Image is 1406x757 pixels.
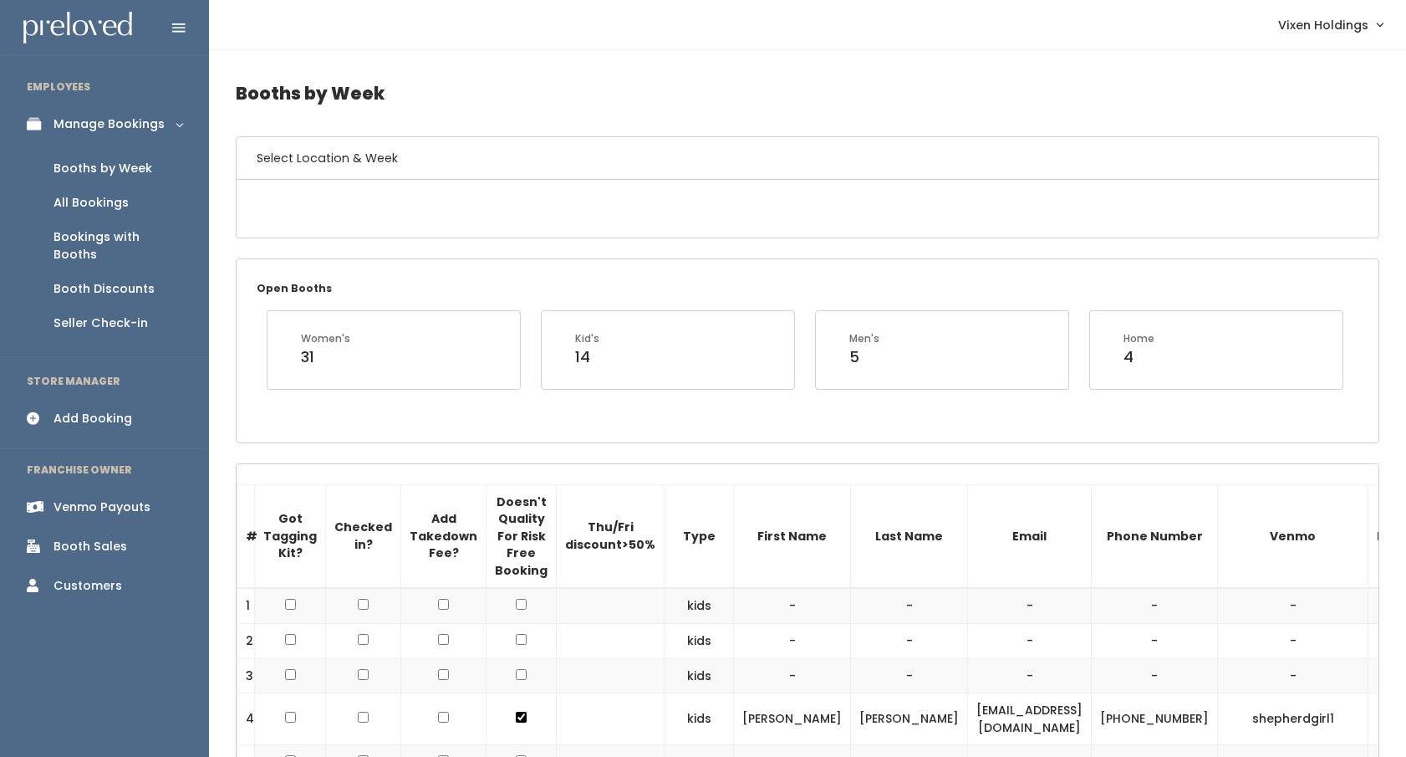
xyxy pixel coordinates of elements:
a: Vixen Holdings [1261,7,1399,43]
td: shepherdgirl1 [1218,693,1368,745]
div: Seller Check-in [53,315,148,332]
div: 14 [575,346,599,368]
span: Vixen Holdings [1278,16,1368,34]
td: 2 [237,624,255,659]
th: Got Tagging Kit? [255,484,326,588]
div: All Bookings [53,194,129,212]
td: 4 [237,693,255,745]
td: kids [665,588,734,623]
div: 31 [301,346,350,368]
div: Venmo Payouts [53,499,150,516]
th: Venmo [1218,484,1368,588]
td: - [968,624,1092,659]
th: # [237,484,255,588]
div: 4 [1123,346,1154,368]
th: Phone Number [1092,484,1218,588]
td: - [734,658,851,693]
td: - [1218,658,1368,693]
img: preloved logo [23,12,132,44]
th: Type [665,484,734,588]
th: Thu/Fri discount>50% [557,484,665,588]
td: 3 [237,658,255,693]
div: Kid's [575,331,599,346]
div: Men's [849,331,879,346]
td: - [1092,588,1218,623]
td: [PERSON_NAME] [734,693,851,745]
div: Bookings with Booths [53,228,182,263]
td: 1 [237,588,255,623]
th: First Name [734,484,851,588]
th: Last Name [851,484,968,588]
div: Customers [53,577,122,595]
td: - [734,624,851,659]
div: Manage Bookings [53,115,165,133]
div: Booth Discounts [53,280,155,298]
td: [PHONE_NUMBER] [1092,693,1218,745]
div: Home [1123,331,1154,346]
td: - [968,588,1092,623]
td: - [734,588,851,623]
td: - [1218,588,1368,623]
h4: Booths by Week [236,70,1379,116]
td: [PERSON_NAME] [851,693,968,745]
td: - [1218,624,1368,659]
td: - [1092,658,1218,693]
td: - [851,588,968,623]
th: Doesn't Quality For Risk Free Booking [486,484,557,588]
td: - [851,658,968,693]
small: Open Booths [257,281,332,295]
div: Add Booking [53,410,132,427]
td: - [1092,624,1218,659]
div: 5 [849,346,879,368]
h6: Select Location & Week [237,137,1378,180]
td: kids [665,693,734,745]
div: Booths by Week [53,160,152,177]
td: - [851,624,968,659]
th: Email [968,484,1092,588]
td: kids [665,658,734,693]
div: Women's [301,331,350,346]
td: - [968,658,1092,693]
td: kids [665,624,734,659]
td: [EMAIL_ADDRESS][DOMAIN_NAME] [968,693,1092,745]
div: Booth Sales [53,538,127,555]
th: Add Takedown Fee? [401,484,486,588]
th: Checked in? [326,484,401,588]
